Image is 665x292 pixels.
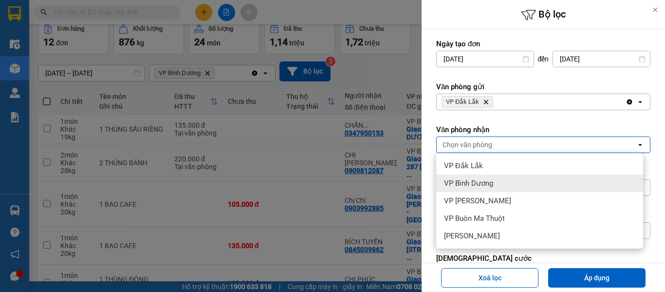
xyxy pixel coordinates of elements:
[443,140,492,150] div: Chọn văn phòng
[626,98,633,106] svg: Clear all
[436,153,643,249] ul: Menu
[444,214,505,223] span: VP Buôn Ma Thuột
[444,196,511,206] span: VP [PERSON_NAME]
[437,51,534,67] input: Select a date.
[444,178,493,188] span: VP Bình Dương
[636,141,644,149] svg: open
[444,161,483,171] span: VP Đắk Lắk
[495,97,496,107] input: Selected VP Đắk Lắk.
[436,39,650,49] label: Ngày tạo đơn
[436,253,650,263] label: [DEMOGRAPHIC_DATA] cước
[436,82,650,92] label: Văn phòng gửi
[436,125,650,135] label: Văn phòng nhận
[553,51,650,67] input: Select a date.
[444,231,500,241] span: [PERSON_NAME]
[441,268,538,288] button: Xoá lọc
[538,54,549,64] span: đến
[548,268,646,288] button: Áp dụng
[446,98,479,106] span: VP Đắk Lắk
[422,7,665,22] h6: Bộ lọc
[442,96,493,108] span: VP Đắk Lắk, close by backspace
[636,98,644,106] svg: open
[483,99,489,105] svg: Delete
